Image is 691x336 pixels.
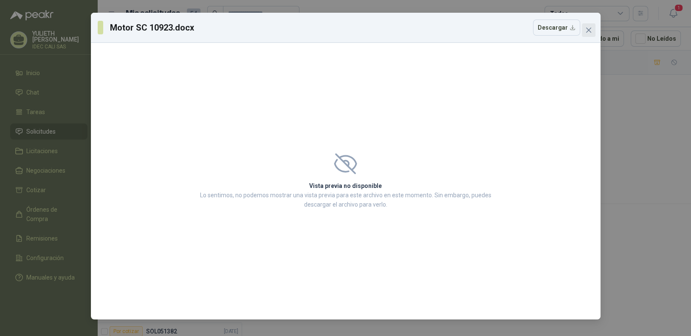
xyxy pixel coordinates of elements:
[197,190,494,209] p: Lo sentimos, no podemos mostrar una vista previa para este archivo en este momento. Sin embargo, ...
[197,181,494,190] h2: Vista previa no disponible
[582,23,595,37] button: Close
[533,20,580,36] button: Descargar
[110,21,195,34] h3: Motor SC 10923.docx
[585,27,592,34] span: close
